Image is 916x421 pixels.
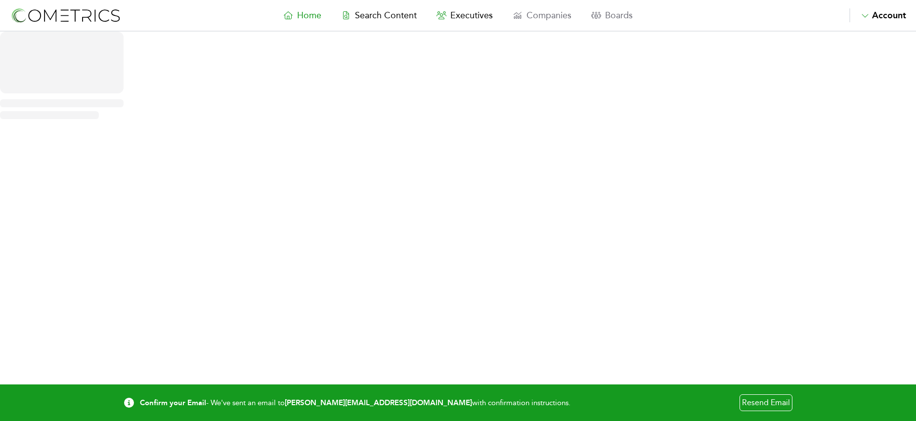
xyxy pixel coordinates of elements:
span: Search Content [355,10,417,21]
img: logo-refresh-RPX2ODFg.svg [10,6,121,25]
a: Search Content [331,8,427,22]
a: Home [273,8,331,22]
b: [PERSON_NAME][EMAIL_ADDRESS][DOMAIN_NAME] [285,398,472,407]
button: Account [849,8,906,22]
b: Confirm your Email [140,398,206,407]
p: - We've sent an email to with confirmation instructions. [140,397,734,409]
span: Executives [450,10,493,21]
a: Boards [581,8,643,22]
span: Account [872,10,906,21]
span: Boards [605,10,633,21]
span: Home [297,10,321,21]
span: Companies [526,10,571,21]
a: Resend Email [740,394,792,411]
a: Executives [427,8,503,22]
a: Companies [503,8,581,22]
